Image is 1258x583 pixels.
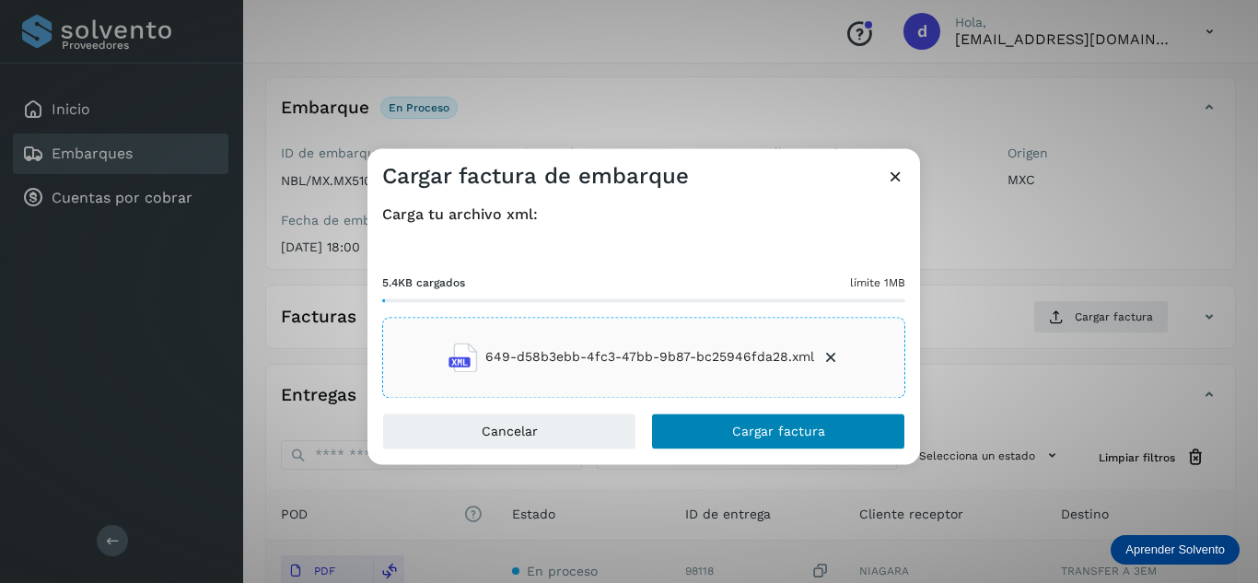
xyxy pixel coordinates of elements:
div: Aprender Solvento [1111,535,1240,565]
h3: Cargar factura de embarque [382,163,689,190]
button: Cargar factura [651,413,905,449]
span: Cargar factura [732,425,825,437]
span: 649-d58b3ebb-4fc3-47bb-9b87-bc25946fda28.xml [485,348,814,367]
p: Aprender Solvento [1125,542,1225,557]
h4: Carga tu archivo xml: [382,205,905,223]
span: límite 1MB [850,274,905,291]
button: Cancelar [382,413,636,449]
span: Cancelar [482,425,538,437]
span: 5.4KB cargados [382,274,465,291]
